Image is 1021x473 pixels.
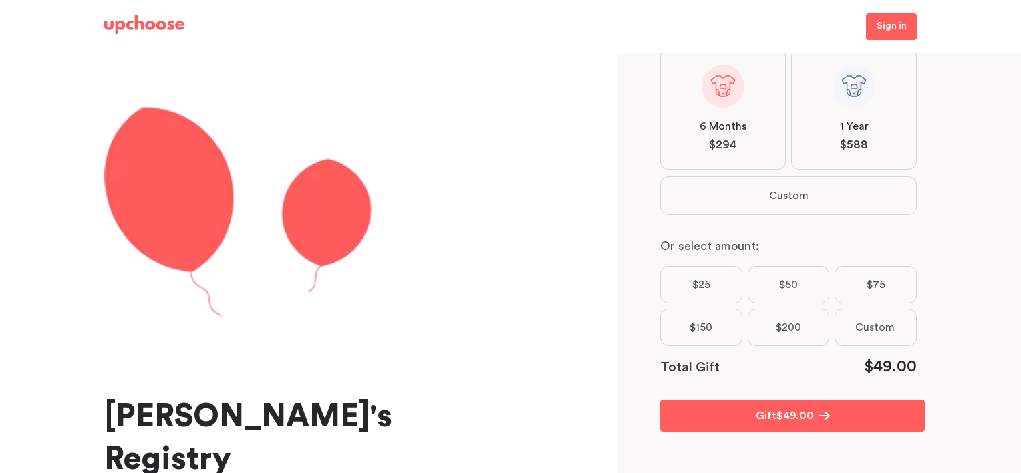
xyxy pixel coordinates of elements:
span: $ 588 [840,137,868,153]
img: Samantha registry [104,107,372,317]
button: Gift$49.00 [660,400,925,432]
span: Custom [855,319,895,335]
span: 1 Year [840,118,869,134]
p: Sign in [877,19,907,35]
span: 6 Months [700,118,746,134]
div: $ 49.00 [864,357,917,378]
label: $75 [835,266,917,303]
label: $25 [660,266,742,303]
label: $200 [748,309,830,346]
img: UpChoose [104,15,184,34]
label: $50 [748,266,830,303]
span: $ 294 [709,137,737,153]
p: Gift [756,408,776,424]
span: $ 49.00 [776,408,814,424]
p: Total Gift [660,357,720,378]
label: $150 [660,309,742,346]
button: Custom [661,177,916,214]
a: UpChoose [104,15,184,40]
p: Or select amount: [660,236,917,255]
